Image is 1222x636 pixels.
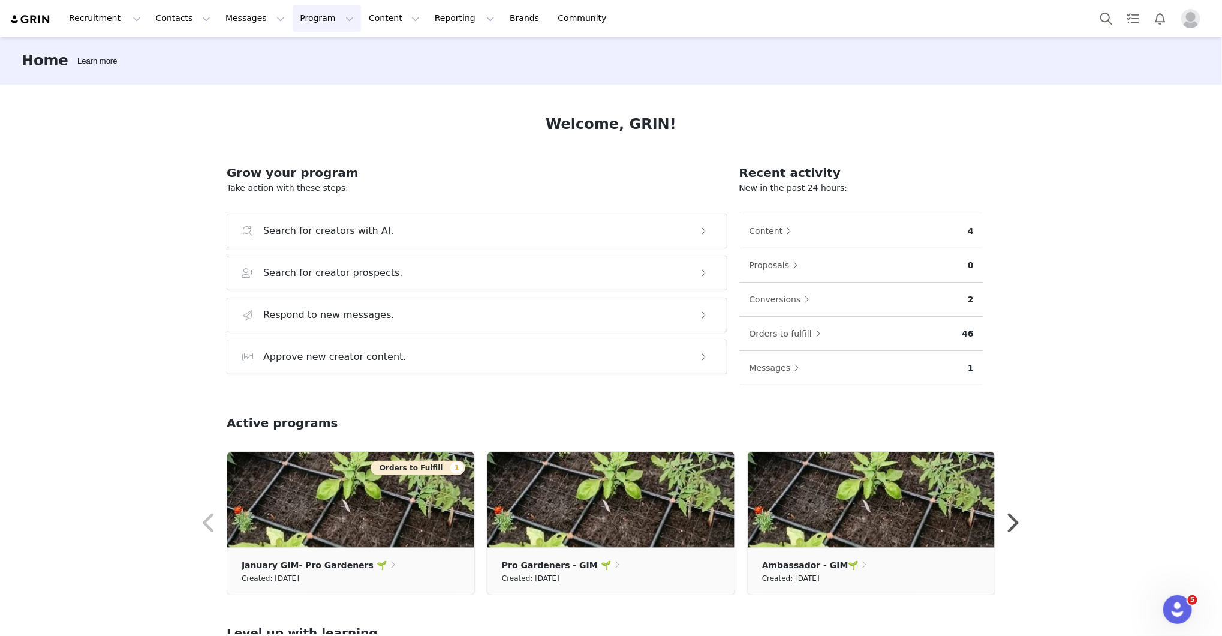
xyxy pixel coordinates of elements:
[428,5,502,32] button: Reporting
[551,5,619,32] a: Community
[762,572,820,585] small: Created: [DATE]
[263,308,395,322] h3: Respond to new messages.
[1188,595,1197,605] span: 5
[22,50,68,71] h3: Home
[1147,5,1173,32] button: Notifications
[242,559,387,572] p: January GIM- Pro Gardeners 🌱
[762,559,859,572] p: Ambassador - GIM🌱
[218,5,292,32] button: Messages
[502,572,559,585] small: Created: [DATE]
[748,452,995,548] img: b2c96507-63fe-4481-865d-0dd44e044989.jpg
[502,559,611,572] p: Pro Gardeners - GIM 🌱
[749,290,816,309] button: Conversions
[487,452,735,548] img: b2c96507-63fe-4481-865d-0dd44e044989.jpg
[242,572,299,585] small: Created: [DATE]
[263,350,407,364] h3: Approve new creator content.
[149,5,218,32] button: Contacts
[968,259,974,272] p: 0
[546,113,676,135] h1: Welcome, GRIN!
[227,452,474,548] img: b2c96507-63fe-4481-865d-0dd44e044989.jpg
[968,293,974,306] p: 2
[263,266,403,280] h3: Search for creator prospects.
[1093,5,1119,32] button: Search
[227,256,727,290] button: Search for creator prospects.
[227,182,727,194] p: Take action with these steps:
[227,164,727,182] h2: Grow your program
[1120,5,1146,32] a: Tasks
[749,221,798,241] button: Content
[362,5,427,32] button: Content
[293,5,361,32] button: Program
[749,324,827,343] button: Orders to fulfill
[739,164,983,182] h2: Recent activity
[962,328,974,340] p: 46
[1181,9,1200,28] img: placeholder-profile.jpg
[75,55,119,67] div: Tooltip anchor
[62,5,148,32] button: Recruitment
[968,362,974,374] p: 1
[227,214,727,248] button: Search for creators with AI.
[371,461,465,475] button: Orders to Fulfill1
[227,298,727,332] button: Respond to new messages.
[1174,9,1212,28] button: Profile
[10,14,52,25] img: grin logo
[749,256,805,275] button: Proposals
[227,340,727,374] button: Approve new creator content.
[263,224,394,238] h3: Search for creators with AI.
[739,182,983,194] p: New in the past 24 hours:
[502,5,550,32] a: Brands
[227,414,338,432] h2: Active programs
[1163,595,1192,624] iframe: Intercom live chat
[968,225,974,238] p: 4
[749,358,806,377] button: Messages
